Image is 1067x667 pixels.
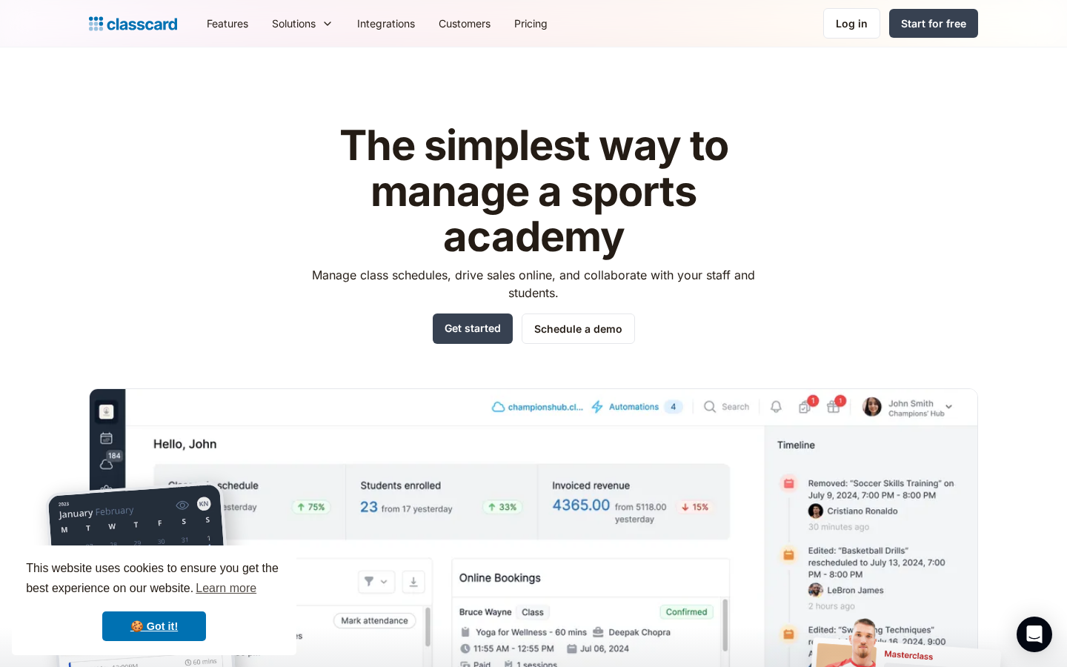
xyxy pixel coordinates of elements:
[193,577,259,600] a: learn more about cookies
[195,7,260,40] a: Features
[272,16,316,31] div: Solutions
[12,545,296,655] div: cookieconsent
[1017,617,1052,652] div: Open Intercom Messenger
[522,313,635,344] a: Schedule a demo
[299,266,769,302] p: Manage class schedules, drive sales online, and collaborate with your staff and students.
[433,313,513,344] a: Get started
[102,611,206,641] a: dismiss cookie message
[26,560,282,600] span: This website uses cookies to ensure you get the best experience on our website.
[836,16,868,31] div: Log in
[427,7,502,40] a: Customers
[502,7,559,40] a: Pricing
[889,9,978,38] a: Start for free
[901,16,966,31] div: Start for free
[345,7,427,40] a: Integrations
[260,7,345,40] div: Solutions
[299,123,769,260] h1: The simplest way to manage a sports academy
[823,8,880,39] a: Log in
[89,13,177,34] a: home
